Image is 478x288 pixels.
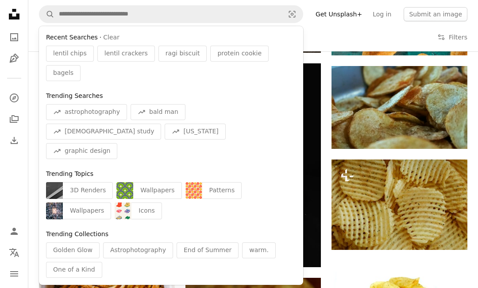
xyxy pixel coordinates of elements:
div: Icons [131,202,162,219]
a: Log in / Sign up [5,222,23,240]
a: A pile of potato chips sitting on top of a table [332,200,467,208]
button: Language [5,244,23,261]
span: Trending Topics [46,170,93,177]
span: [DEMOGRAPHIC_DATA] study [65,127,154,136]
span: lentil chips [53,49,87,58]
a: Explore [5,89,23,107]
a: Download History [5,132,23,149]
form: Find visuals sitewide [39,5,303,23]
div: warm. [242,242,276,258]
span: astrophotography [65,108,120,117]
a: Log in [367,7,397,21]
button: Submit an image [404,7,467,21]
button: Visual search [281,6,303,23]
img: premium_vector-1727104187891-9d3ffee9ee70 [116,182,133,199]
a: a pile of food [332,103,467,111]
div: 3D Renders [63,182,113,199]
a: Home — Unsplash [5,5,23,25]
span: lentil crackers [104,49,148,58]
button: Search Unsplash [39,6,54,23]
button: Menu [5,265,23,283]
div: Patterns [202,182,242,199]
span: graphic design [65,147,110,156]
button: Filters [437,23,467,51]
div: Astrophotography [103,242,173,258]
img: premium_vector-1726848946310-412afa011a6e [185,182,202,199]
img: A pile of potato chips sitting on top of a table [332,160,467,250]
a: Illustrations [5,50,23,67]
span: bald man [149,108,178,117]
a: Photos [5,28,23,46]
img: premium_photo-1749548059677-908a98011c1d [46,182,63,199]
span: Trending Collections [46,230,108,237]
a: Collections [5,110,23,128]
div: Golden Glow [46,242,100,258]
div: Wallpapers [133,182,181,199]
span: bagels [53,69,73,78]
span: Recent Searches [46,33,98,42]
span: [US_STATE] [183,127,218,136]
img: photo-1758846182916-2450a664ccd9 [46,202,63,219]
span: ragi biscuit [166,49,200,58]
div: One of a Kind [46,262,102,278]
span: protein cookie [217,49,262,58]
span: Trending Searches [46,92,103,99]
img: premium_vector-1753107438975-30d50abb6869 [115,202,131,219]
a: Get Unsplash+ [310,7,367,21]
img: a pile of food [332,66,467,149]
div: · [46,33,296,42]
button: Clear [103,33,119,42]
div: Wallpapers [63,202,111,219]
div: End of Summer [177,242,239,258]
